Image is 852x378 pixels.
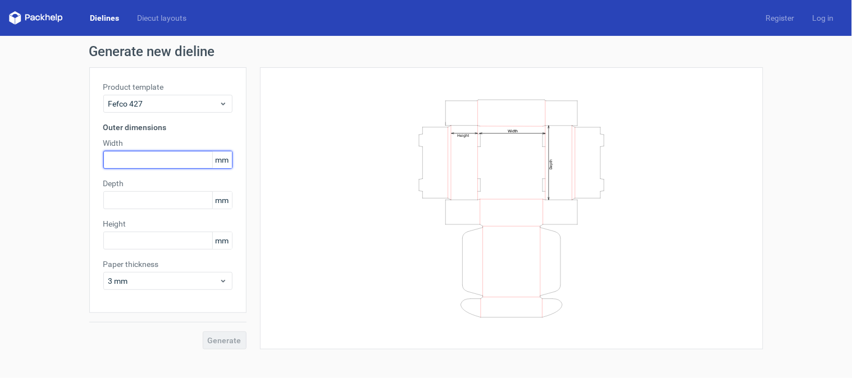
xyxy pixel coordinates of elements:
[457,133,469,137] text: Height
[103,259,233,270] label: Paper thickness
[103,178,233,189] label: Depth
[81,12,128,24] a: Dielines
[212,151,232,168] span: mm
[103,137,233,149] label: Width
[549,159,553,169] text: Depth
[103,218,233,229] label: Height
[103,122,233,133] h3: Outer dimensions
[508,128,518,133] text: Width
[89,45,763,58] h1: Generate new dieline
[128,12,195,24] a: Diecut layouts
[804,12,843,24] a: Log in
[757,12,804,24] a: Register
[212,232,232,249] span: mm
[108,275,219,287] span: 3 mm
[108,98,219,109] span: Fefco 427
[103,81,233,93] label: Product template
[212,192,232,209] span: mm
